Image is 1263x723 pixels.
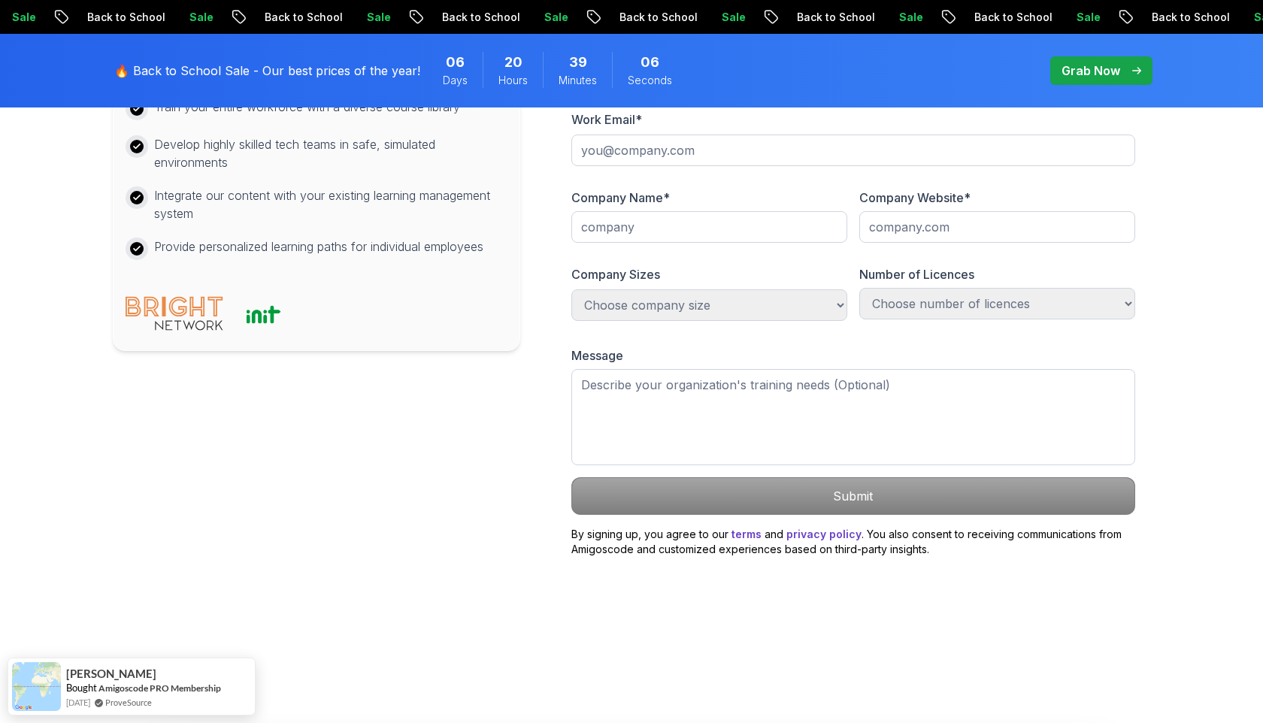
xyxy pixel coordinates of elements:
p: Back to School [247,10,349,25]
span: [PERSON_NAME] [66,667,156,680]
p: Back to School [601,10,704,25]
p: Back to School [779,10,881,25]
span: Bought [66,682,97,694]
p: Provide personalized learning paths for individual employees [154,237,483,256]
p: Back to School [424,10,526,25]
label: Message [571,348,623,363]
p: Sale [526,10,574,25]
button: Submit [571,477,1135,515]
a: ProveSource [105,696,152,709]
label: Number of Licences [859,267,974,282]
p: 🔥 Back to School Sale - Our best prices of the year! [114,62,420,80]
span: Seconds [628,73,672,88]
img: provesource social proof notification image [12,662,61,711]
input: company.com [859,211,1135,243]
span: 6 Seconds [641,52,659,73]
p: Submit [572,478,1134,514]
label: Company Website * [859,190,971,205]
label: Work Email * [571,112,642,127]
input: company [571,211,847,243]
span: Minutes [559,73,597,88]
p: Integrate our content with your existing learning management system [154,186,507,222]
p: Develop highly skilled tech teams in safe, simulated environments [154,135,507,171]
p: Sale [349,10,397,25]
a: privacy policy [786,528,862,540]
p: Back to School [69,10,171,25]
span: 6 Days [446,52,465,73]
p: Grab Now [1062,62,1120,80]
a: terms [731,528,762,540]
input: you@company.com [571,135,1135,166]
span: Days [443,73,468,88]
p: Sale [881,10,929,25]
p: Sale [171,10,220,25]
span: 39 Minutes [569,52,587,73]
label: Company Sizes [571,267,660,282]
span: 20 Hours [504,52,522,73]
span: Hours [498,73,528,88]
label: Company Name * [571,190,670,205]
p: Sale [1059,10,1107,25]
span: [DATE] [66,696,90,709]
p: Sale [704,10,752,25]
p: Back to School [1134,10,1236,25]
p: By signing up, you agree to our and . You also consent to receiving communications from Amigoscod... [571,527,1135,557]
p: Back to School [956,10,1059,25]
a: Amigoscode PRO Membership [98,682,221,694]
